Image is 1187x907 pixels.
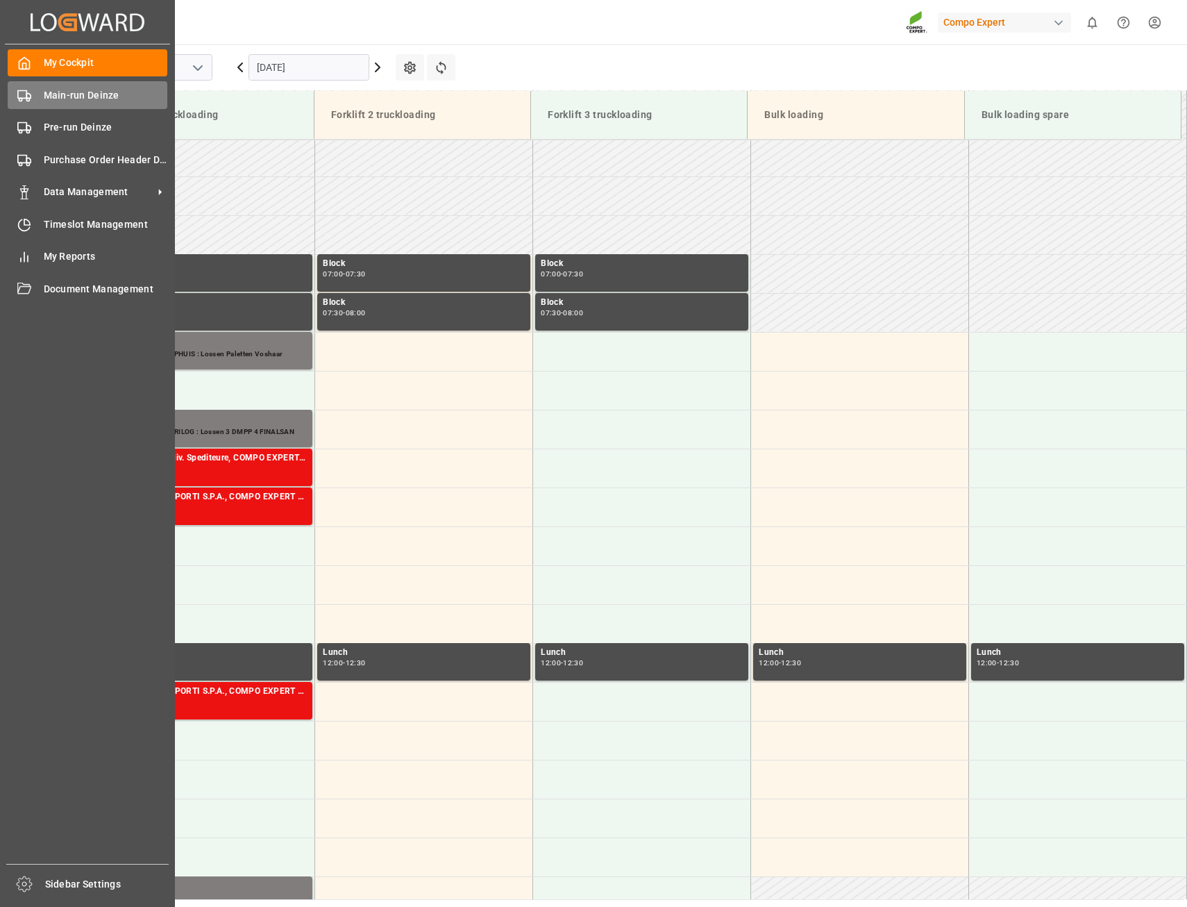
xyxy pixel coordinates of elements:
div: AMBROGIO TRASPORTI S.P.A., COMPO EXPERT Benelux N.V. [105,685,307,699]
div: Block [105,296,307,310]
div: - [343,310,345,316]
div: Block [541,296,743,310]
span: Data Management [44,185,153,199]
button: show 0 new notifications [1077,7,1108,38]
div: Lunch [977,646,1179,660]
input: DD.MM.YYYY [249,54,369,81]
div: 07:30 [323,310,343,316]
div: Bulk loading spare [976,102,1170,128]
div: Block [105,257,307,271]
div: Main ref : 14052099 [105,465,307,477]
a: Purchase Order Header Deinze [8,146,167,173]
span: My Cockpit [44,56,168,70]
span: Sidebar Settings [45,877,169,892]
span: Purchase Order Header Deinze [44,153,168,167]
div: Main ref : DEMATRA [105,893,307,905]
div: 12:00 [759,660,779,666]
div: AMBROGIO TRASPORTI S.P.A., COMPO EXPERT Benelux N.V. [105,490,307,504]
span: Main-run Deinze [44,88,168,103]
a: Pre-run Deinze [8,114,167,141]
button: Compo Expert [938,9,1077,35]
div: - [561,660,563,666]
div: 12:30 [563,660,583,666]
a: Main-run Deinze [8,81,167,108]
div: Abholung durch div. Spediteure, COMPO EXPERT Benelux N.V. [105,451,307,465]
div: 12:30 [999,660,1019,666]
div: Block [323,257,525,271]
div: 12:00 [541,660,561,666]
div: Block [323,296,525,310]
span: Timeslot Management [44,217,168,232]
div: - [779,660,781,666]
span: Document Management [44,282,168,297]
div: Forklift 1 truckloading [108,102,303,128]
div: Lunch [323,646,525,660]
a: Timeslot Management [8,210,167,238]
div: Main ref : 14052389 [105,699,307,710]
div: 07:30 [346,271,366,277]
div: Forklift 2 truckloading [326,102,519,128]
span: My Reports [44,249,168,264]
div: Main ref : 14052431 [105,504,307,516]
button: Help Center [1108,7,1139,38]
div: Bulk loading [759,102,952,128]
button: open menu [187,57,208,78]
div: , [105,335,307,349]
div: Main ref : MAIL KAMPHUIS : Lossen Paletten Voshaar [105,349,307,360]
div: Block [541,257,743,271]
div: 12:30 [346,660,366,666]
div: - [561,271,563,277]
div: 07:30 [563,271,583,277]
div: 07:00 [323,271,343,277]
div: Compo Expert [938,13,1071,33]
div: - [343,660,345,666]
div: 08:00 [346,310,366,316]
img: Screenshot%202023-09-29%20at%2010.02.21.png_1712312052.png [906,10,928,35]
a: My Cockpit [8,49,167,76]
div: , [105,879,307,893]
div: Lunch [105,646,307,660]
div: Lunch [541,646,743,660]
div: Forklift 3 truckloading [542,102,736,128]
div: 12:00 [977,660,997,666]
div: - [561,310,563,316]
div: 08:00 [563,310,583,316]
div: - [343,271,345,277]
div: , [105,413,307,426]
div: 12:30 [781,660,801,666]
div: 12:00 [323,660,343,666]
div: 07:00 [541,271,561,277]
div: - [997,660,999,666]
div: Main ref : MAIL DISTRILOG : Lossen 3 DMPP 4 FINALSAN [105,426,307,438]
span: Pre-run Deinze [44,120,168,135]
div: 07:30 [541,310,561,316]
div: Lunch [759,646,961,660]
